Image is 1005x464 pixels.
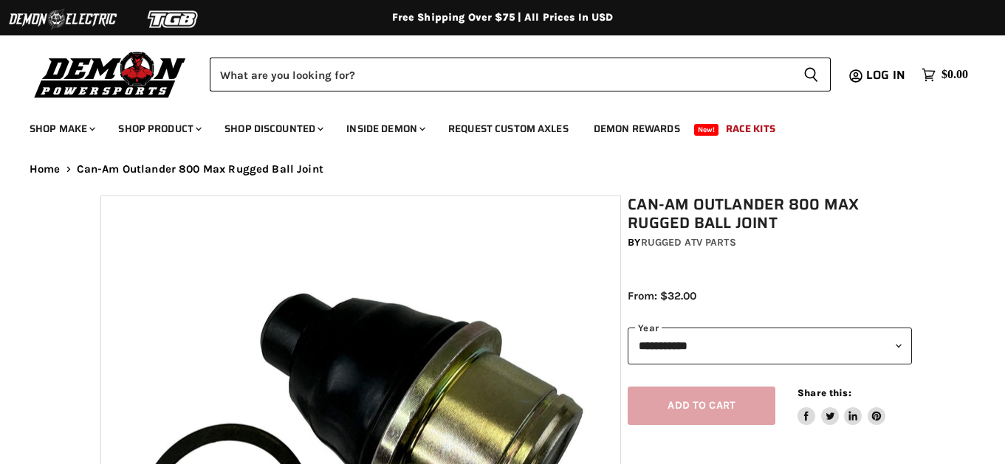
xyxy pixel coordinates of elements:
[941,68,968,82] span: $0.00
[437,114,580,144] a: Request Custom Axles
[77,163,323,176] span: Can-Am Outlander 800 Max Rugged Ball Joint
[18,108,964,144] ul: Main menu
[335,114,434,144] a: Inside Demon
[860,69,914,82] a: Log in
[210,58,792,91] input: Search
[628,328,911,364] select: year
[628,235,911,251] div: by
[118,5,229,33] img: TGB Logo 2
[628,289,696,302] span: From: $32.00
[107,114,210,144] a: Shop Product
[30,48,191,100] img: Demon Powersports
[715,114,786,144] a: Race Kits
[792,58,831,91] button: Search
[641,236,736,249] a: Rugged ATV Parts
[798,387,851,398] span: Share this:
[866,66,905,84] span: Log in
[798,387,885,426] aside: Share this:
[18,114,104,144] a: Shop Make
[30,163,61,176] a: Home
[914,64,975,86] a: $0.00
[210,58,831,91] form: Product
[7,5,118,33] img: Demon Electric Logo 2
[694,124,719,136] span: New!
[628,195,911,232] h1: Can-Am Outlander 800 Max Rugged Ball Joint
[583,114,691,144] a: Demon Rewards
[213,114,332,144] a: Shop Discounted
